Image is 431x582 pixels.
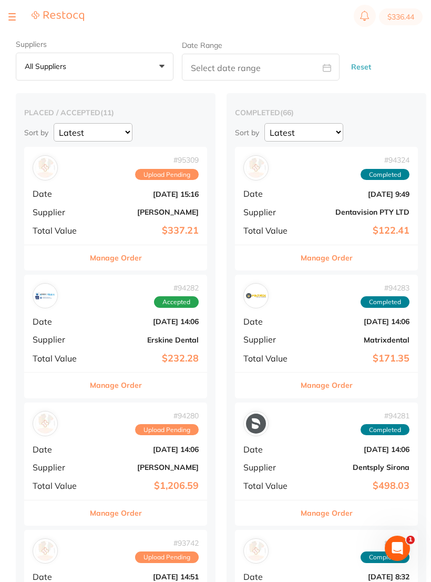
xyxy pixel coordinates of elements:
[35,158,55,178] img: Henry Schein Halas
[304,353,409,364] b: $171.35
[379,8,423,25] button: $336.44
[361,284,409,292] span: # 94283
[361,412,409,420] span: # 94281
[32,11,84,23] a: Restocq Logo
[304,225,409,236] b: $122.41
[348,53,374,81] button: Reset
[182,41,222,49] label: Date Range
[304,336,409,344] b: Matrixdental
[361,424,409,436] span: Completed
[235,128,259,137] p: Sort by
[304,190,409,198] b: [DATE] 9:49
[35,414,55,434] img: Henry Schein Halas
[25,62,70,71] p: All suppliers
[243,189,296,198] span: Date
[135,412,199,420] span: # 94280
[24,275,207,398] div: Erskine Dental#94282AcceptedDate[DATE] 14:06SupplierErskine DentalTotal Value$232.28Manage Order
[35,541,55,561] img: Henry Schein Halas
[304,463,409,471] b: Dentsply Sirona
[90,500,142,526] button: Manage Order
[154,296,199,308] span: Accepted
[243,572,296,581] span: Date
[94,480,199,491] b: $1,206.59
[94,573,199,581] b: [DATE] 14:51
[135,169,199,180] span: Upload Pending
[246,541,266,561] img: Henry Schein Halas
[154,284,199,292] span: # 94282
[33,445,85,454] span: Date
[33,572,85,581] span: Date
[243,317,296,326] span: Date
[304,480,409,491] b: $498.03
[361,156,409,164] span: # 94324
[33,189,85,198] span: Date
[94,317,199,326] b: [DATE] 14:06
[182,54,340,81] input: Select date range
[361,539,409,547] span: # 93779
[94,463,199,471] b: [PERSON_NAME]
[243,207,296,217] span: Supplier
[33,481,85,490] span: Total Value
[90,245,142,270] button: Manage Order
[301,500,353,526] button: Manage Order
[16,53,173,81] button: All suppliers
[135,551,199,563] span: Upload Pending
[33,226,85,235] span: Total Value
[16,40,173,48] label: Suppliers
[33,207,85,217] span: Supplier
[246,414,266,434] img: Dentsply Sirona
[243,226,296,235] span: Total Value
[135,539,199,547] span: # 93742
[304,317,409,326] b: [DATE] 14:06
[385,536,410,561] iframe: Intercom live chat
[361,551,409,563] span: Completed
[301,373,353,398] button: Manage Order
[304,208,409,216] b: Dentavision PTY LTD
[301,245,353,270] button: Manage Order
[94,208,199,216] b: [PERSON_NAME]
[235,108,418,117] h2: completed ( 66 )
[243,445,296,454] span: Date
[304,573,409,581] b: [DATE] 8:32
[33,354,85,363] span: Total Value
[135,424,199,436] span: Upload Pending
[94,445,199,454] b: [DATE] 14:06
[24,147,207,270] div: Henry Schein Halas#95309Upload PendingDate[DATE] 15:16Supplier[PERSON_NAME]Total Value$337.21Mana...
[32,11,84,22] img: Restocq Logo
[304,445,409,454] b: [DATE] 14:06
[243,354,296,363] span: Total Value
[361,296,409,308] span: Completed
[24,128,48,137] p: Sort by
[243,335,296,344] span: Supplier
[33,335,85,344] span: Supplier
[33,317,85,326] span: Date
[246,158,266,178] img: Dentavision PTY LTD
[135,156,199,164] span: # 95309
[24,108,207,117] h2: placed / accepted ( 11 )
[24,403,207,526] div: Henry Schein Halas#94280Upload PendingDate[DATE] 14:06Supplier[PERSON_NAME]Total Value$1,206.59Ma...
[94,225,199,236] b: $337.21
[94,353,199,364] b: $232.28
[243,481,296,490] span: Total Value
[33,463,85,472] span: Supplier
[406,536,415,544] span: 1
[94,336,199,344] b: Erskine Dental
[35,286,55,306] img: Erskine Dental
[246,286,266,306] img: Matrixdental
[243,463,296,472] span: Supplier
[90,373,142,398] button: Manage Order
[361,169,409,180] span: Completed
[94,190,199,198] b: [DATE] 15:16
